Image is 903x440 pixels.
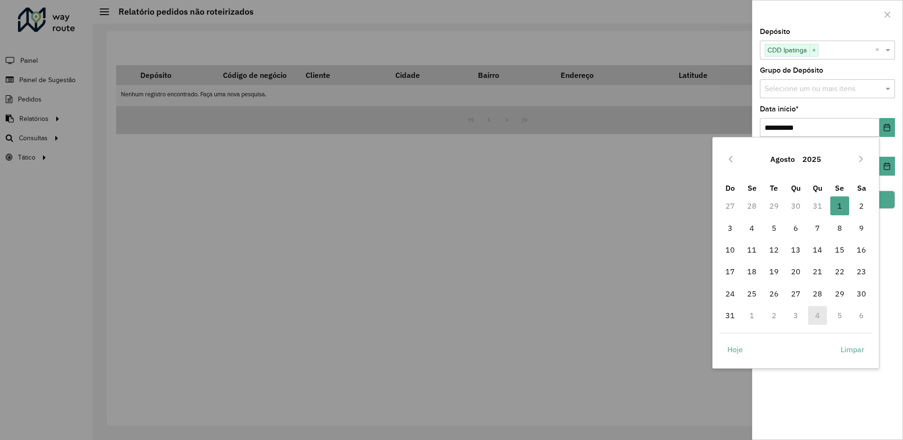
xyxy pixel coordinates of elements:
[742,262,761,281] span: 18
[721,306,740,325] span: 31
[765,44,809,56] span: CDD Ipatinga
[748,183,757,193] span: Se
[833,340,872,359] button: Limpar
[742,240,761,259] span: 11
[719,195,741,217] td: 27
[786,284,805,303] span: 27
[770,183,778,193] span: Te
[799,148,825,170] button: Choose Year
[879,118,895,137] button: Choose Date
[741,283,763,305] td: 25
[813,183,822,193] span: Qu
[742,219,761,237] span: 4
[830,262,849,281] span: 22
[741,195,763,217] td: 28
[809,45,818,56] span: ×
[785,195,807,217] td: 30
[760,26,790,37] label: Depósito
[727,344,743,355] span: Hoje
[785,217,807,239] td: 6
[841,344,864,355] span: Limpar
[786,240,805,259] span: 13
[807,261,828,282] td: 21
[835,183,844,193] span: Se
[763,239,784,261] td: 12
[786,219,805,237] span: 6
[807,283,828,305] td: 28
[807,305,828,326] td: 4
[829,217,851,239] td: 8
[763,195,784,217] td: 29
[808,284,827,303] span: 28
[719,217,741,239] td: 3
[785,239,807,261] td: 13
[879,157,895,176] button: Choose Date
[830,219,849,237] span: 8
[829,305,851,326] td: 5
[765,284,784,303] span: 26
[786,262,805,281] span: 20
[712,137,879,369] div: Choose Date
[763,283,784,305] td: 26
[765,240,784,259] span: 12
[852,262,871,281] span: 23
[807,217,828,239] td: 7
[763,217,784,239] td: 5
[851,305,872,326] td: 6
[808,262,827,281] span: 21
[851,283,872,305] td: 30
[741,261,763,282] td: 18
[725,183,735,193] span: Do
[852,196,871,215] span: 2
[853,152,869,167] button: Next Month
[830,240,849,259] span: 15
[785,261,807,282] td: 20
[851,217,872,239] td: 9
[721,219,740,237] span: 3
[760,65,823,76] label: Grupo de Depósito
[763,305,784,326] td: 2
[741,217,763,239] td: 4
[742,284,761,303] span: 25
[807,195,828,217] td: 31
[741,305,763,326] td: 1
[760,103,799,115] label: Data início
[851,239,872,261] td: 16
[857,183,866,193] span: Sa
[721,240,740,259] span: 10
[763,261,784,282] td: 19
[830,196,849,215] span: 1
[767,148,799,170] button: Choose Month
[785,283,807,305] td: 27
[829,261,851,282] td: 22
[851,195,872,217] td: 2
[851,261,872,282] td: 23
[852,219,871,237] span: 9
[719,261,741,282] td: 17
[765,262,784,281] span: 19
[852,284,871,303] span: 30
[785,305,807,326] td: 3
[723,152,738,167] button: Previous Month
[829,239,851,261] td: 15
[719,340,751,359] button: Hoje
[741,239,763,261] td: 11
[719,283,741,305] td: 24
[808,240,827,259] span: 14
[829,195,851,217] td: 1
[852,240,871,259] span: 16
[875,44,883,56] span: Clear all
[808,219,827,237] span: 7
[719,239,741,261] td: 10
[721,284,740,303] span: 24
[721,262,740,281] span: 17
[765,219,784,237] span: 5
[829,283,851,305] td: 29
[791,183,801,193] span: Qu
[719,305,741,326] td: 31
[807,239,828,261] td: 14
[830,284,849,303] span: 29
